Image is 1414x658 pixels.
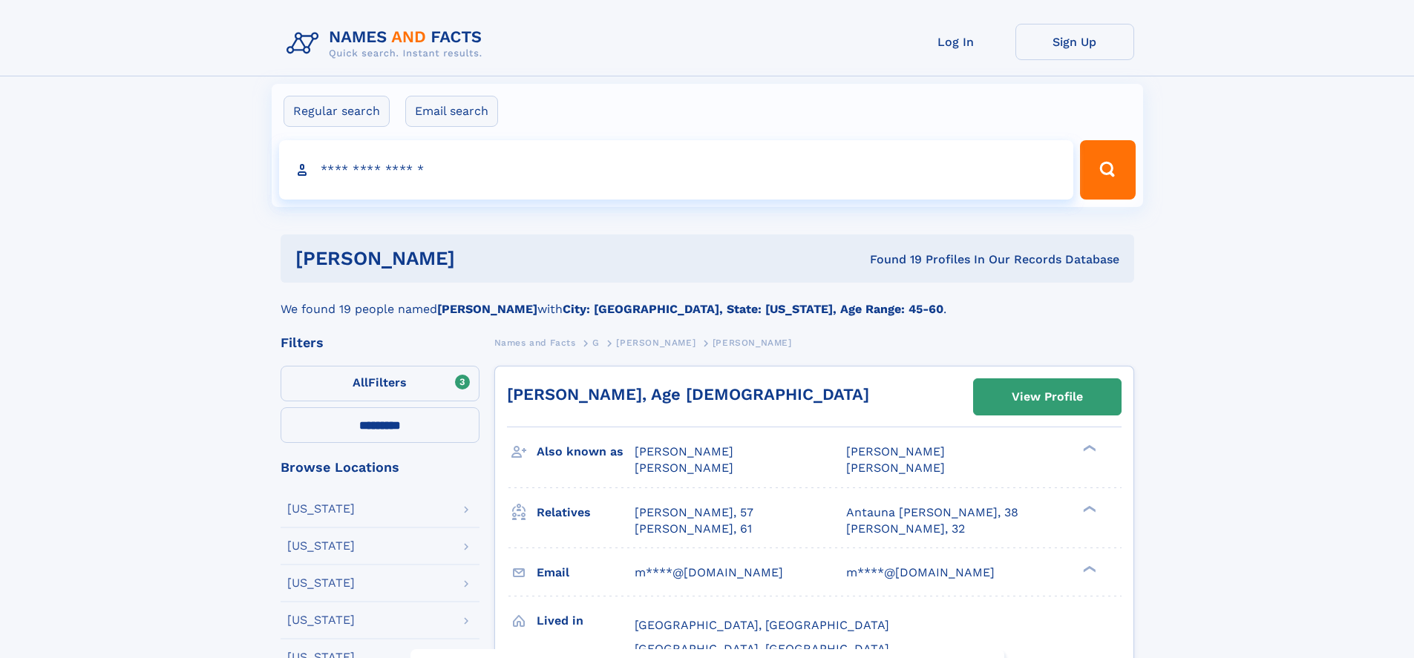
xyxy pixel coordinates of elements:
[281,336,479,349] div: Filters
[635,444,733,458] span: [PERSON_NAME]
[616,338,695,348] span: [PERSON_NAME]
[405,96,498,127] label: Email search
[537,500,635,525] h3: Relatives
[1015,24,1134,60] a: Sign Up
[295,249,663,268] h1: [PERSON_NAME]
[281,366,479,401] label: Filters
[281,283,1134,318] div: We found 19 people named with .
[1080,140,1135,200] button: Search Button
[287,614,355,626] div: [US_STATE]
[897,24,1015,60] a: Log In
[592,338,600,348] span: G
[287,577,355,589] div: [US_STATE]
[974,379,1121,415] a: View Profile
[846,504,1018,521] a: Antauna [PERSON_NAME], 38
[563,302,943,316] b: City: [GEOGRAPHIC_DATA], State: [US_STATE], Age Range: 45-60
[437,302,537,316] b: [PERSON_NAME]
[592,333,600,352] a: G
[1079,504,1097,513] div: ❯
[353,375,368,389] span: All
[287,503,355,515] div: [US_STATE]
[616,333,695,352] a: [PERSON_NAME]
[1079,444,1097,453] div: ❯
[537,439,635,464] h3: Also known as
[635,521,752,537] a: [PERSON_NAME], 61
[635,618,889,632] span: [GEOGRAPHIC_DATA], [GEOGRAPHIC_DATA]
[635,642,889,656] span: [GEOGRAPHIC_DATA], [GEOGRAPHIC_DATA]
[537,608,635,634] h3: Lived in
[635,504,753,521] a: [PERSON_NAME], 57
[713,338,792,348] span: [PERSON_NAME]
[662,251,1119,268] div: Found 19 Profiles In Our Records Database
[846,444,945,458] span: [PERSON_NAME]
[846,521,965,537] a: [PERSON_NAME], 32
[635,461,733,475] span: [PERSON_NAME]
[537,560,635,585] h3: Email
[507,385,869,404] a: [PERSON_NAME], Age [DEMOGRAPHIC_DATA]
[284,96,390,127] label: Regular search
[1012,380,1083,414] div: View Profile
[281,24,494,64] img: Logo Names and Facts
[287,540,355,552] div: [US_STATE]
[281,461,479,474] div: Browse Locations
[494,333,576,352] a: Names and Facts
[846,461,945,475] span: [PERSON_NAME]
[279,140,1074,200] input: search input
[1079,564,1097,573] div: ❯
